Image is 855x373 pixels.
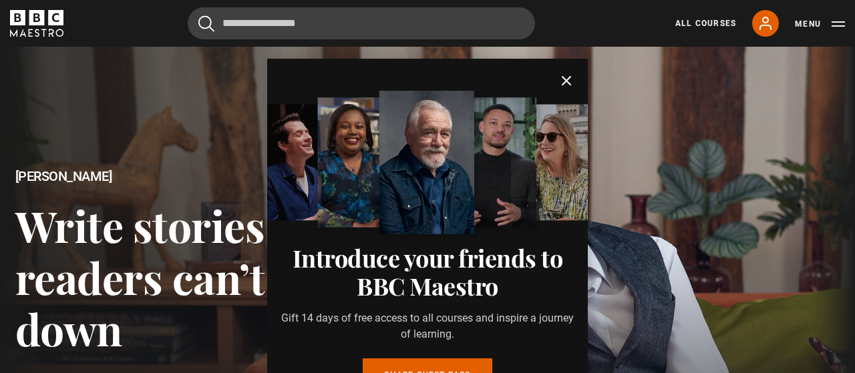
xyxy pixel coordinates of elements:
p: Gift 14 days of free access to all courses and inspire a journey of learning. [278,310,577,342]
h2: [PERSON_NAME] [15,169,428,184]
h3: Write stories your readers can’t put down [15,200,428,354]
input: Search [188,7,535,39]
a: All Courses [675,17,736,29]
h3: Introduce your friends to BBC Maestro [278,244,577,300]
button: Submit the search query [198,15,214,32]
button: Toggle navigation [795,17,845,31]
svg: BBC Maestro [10,10,63,37]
